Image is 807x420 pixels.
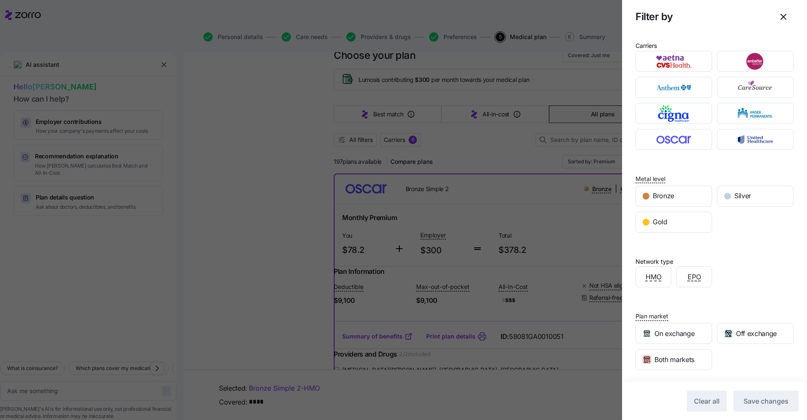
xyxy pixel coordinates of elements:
[643,53,705,70] img: Aetna CVS Health
[636,10,767,23] h1: Filter by
[733,391,799,412] button: Save changes
[653,191,674,201] span: Bronze
[725,79,786,96] img: CareSource
[636,312,668,320] span: Plan market
[636,41,657,50] div: Carriers
[654,354,694,365] span: Both markets
[643,79,705,96] img: Anthem
[725,131,786,148] img: UnitedHealthcare
[687,391,727,412] button: Clear all
[744,396,789,406] span: Save changes
[736,328,777,339] span: Off exchange
[636,175,665,183] span: Metal level
[643,105,705,122] img: Cigna Healthcare
[653,217,667,227] span: Gold
[688,272,701,282] span: EPO
[694,396,720,406] span: Clear all
[643,131,705,148] img: Oscar
[654,328,694,339] span: On exchange
[725,105,786,122] img: Kaiser Permanente
[725,53,786,70] img: Ambetter
[636,257,673,266] div: Network type
[734,191,751,201] span: Silver
[646,272,662,282] span: HMO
